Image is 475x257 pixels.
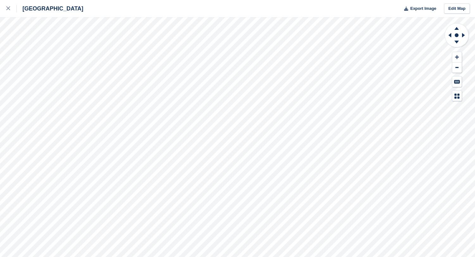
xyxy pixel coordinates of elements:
span: Export Image [410,5,436,12]
button: Zoom Out [452,63,462,73]
button: Map Legend [452,91,462,101]
button: Zoom In [452,52,462,63]
button: Export Image [400,3,436,14]
button: Keyboard Shortcuts [452,76,462,87]
a: Edit Map [444,3,470,14]
div: [GEOGRAPHIC_DATA] [17,5,83,12]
